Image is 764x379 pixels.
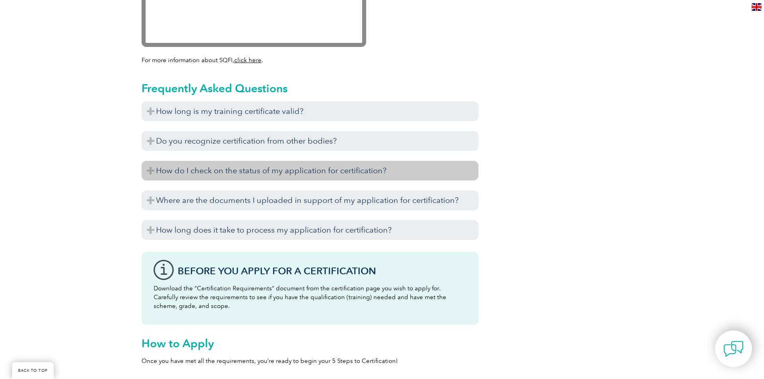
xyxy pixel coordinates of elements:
h3: Where are the documents I uploaded in support of my application for certification? [142,191,478,210]
h3: Before You Apply For a Certification [178,266,466,276]
a: click here [234,57,261,64]
p: For more information about SQFI, . [142,56,478,65]
h2: How to Apply [142,337,478,350]
h3: How long is my training certificate valid? [142,101,478,121]
img: contact-chat.png [723,339,744,359]
p: Download the “Certification Requirements” document from the certification page you wish to apply ... [154,284,466,310]
a: BACK TO TOP [12,362,54,379]
p: Once you have met all the requirements, you’re ready to begin your 5 Steps to Certification! [142,357,478,365]
img: en [752,3,762,11]
h3: Do you recognize certification from other bodies? [142,131,478,151]
h3: How long does it take to process my application for certification? [142,220,478,240]
h3: How do I check on the status of my application for certification? [142,161,478,180]
h2: Frequently Asked Questions [142,82,478,95]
